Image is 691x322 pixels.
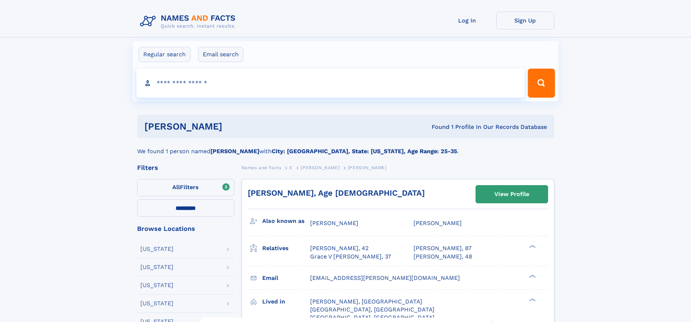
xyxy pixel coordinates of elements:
span: E [289,165,293,170]
div: ❯ [527,297,536,302]
h3: Email [262,272,310,284]
div: ❯ [527,274,536,278]
h3: Also known as [262,215,310,227]
span: [PERSON_NAME] [414,220,462,227]
a: Grace V [PERSON_NAME], 37 [310,253,391,261]
b: City: [GEOGRAPHIC_DATA], State: [US_STATE], Age Range: 25-35 [272,148,457,155]
span: [PERSON_NAME], [GEOGRAPHIC_DATA] [310,298,422,305]
a: [PERSON_NAME] [301,163,340,172]
span: [EMAIL_ADDRESS][PERSON_NAME][DOMAIN_NAME] [310,274,460,281]
span: [PERSON_NAME] [301,165,340,170]
a: Sign Up [496,12,554,29]
span: [PERSON_NAME] [348,165,387,170]
a: [PERSON_NAME], 42 [310,244,369,252]
a: [PERSON_NAME], 87 [414,244,472,252]
span: [GEOGRAPHIC_DATA], [GEOGRAPHIC_DATA] [310,306,435,313]
button: Search Button [528,69,555,98]
div: [US_STATE] [140,301,173,306]
b: [PERSON_NAME] [210,148,259,155]
div: We found 1 person named with . [137,138,554,156]
a: View Profile [476,186,548,203]
div: [US_STATE] [140,282,173,288]
span: [PERSON_NAME] [310,220,358,227]
a: E [289,163,293,172]
div: ❯ [527,244,536,249]
div: View Profile [494,186,529,203]
h1: [PERSON_NAME] [144,122,327,131]
div: Found 1 Profile In Our Records Database [327,123,547,131]
div: Browse Locations [137,225,234,232]
label: Filters [137,179,234,196]
h3: Lived in [262,295,310,308]
img: Logo Names and Facts [137,12,242,31]
a: [PERSON_NAME], Age [DEMOGRAPHIC_DATA] [248,188,425,197]
span: [GEOGRAPHIC_DATA], [GEOGRAPHIC_DATA] [310,314,435,321]
input: search input [136,69,525,98]
a: [PERSON_NAME], 48 [414,253,472,261]
a: Names and Facts [242,163,281,172]
div: Filters [137,164,234,171]
label: Regular search [139,47,190,62]
div: [US_STATE] [140,246,173,252]
a: Log In [438,12,496,29]
h3: Relatives [262,242,310,254]
label: Email search [198,47,243,62]
div: [US_STATE] [140,264,173,270]
span: All [172,184,180,191]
